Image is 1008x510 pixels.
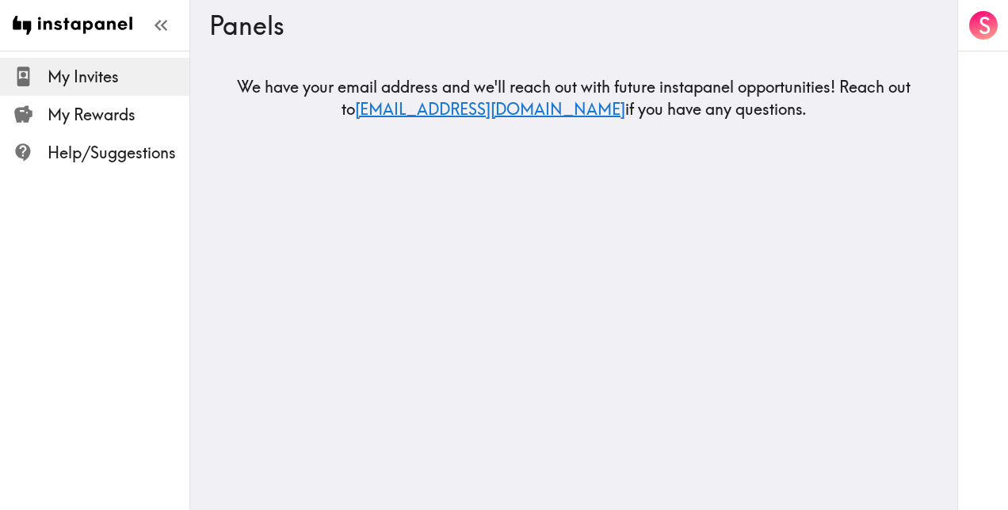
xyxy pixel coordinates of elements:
[209,10,926,40] h3: Panels
[968,10,999,41] button: S
[48,66,189,88] span: My Invites
[48,142,189,164] span: Help/Suggestions
[355,99,625,119] a: [EMAIL_ADDRESS][DOMAIN_NAME]
[209,76,938,120] h5: We have your email address and we'll reach out with future instapanel opportunities! Reach out to...
[48,104,189,126] span: My Rewards
[979,12,991,40] span: S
